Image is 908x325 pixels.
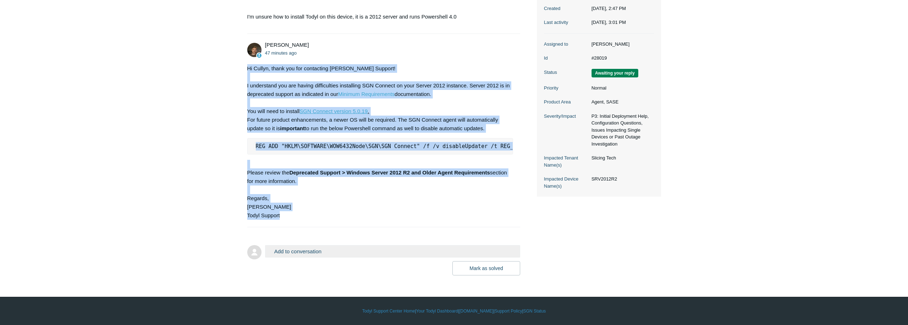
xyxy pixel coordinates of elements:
dt: Impacted Device Name(s) [544,176,588,189]
a: Support Policy [494,308,522,314]
dt: Severity/Impact [544,113,588,120]
dd: #28019 [588,55,654,62]
dt: Id [544,55,588,62]
code: REG ADD "HKLM\SOFTWARE\WOW6432Node\SGN\SGN Connect" /f /v disableUpdater /t REG_SZ /d 1 [254,143,538,150]
strong: important [280,125,305,131]
dt: Status [544,69,588,76]
span: Andy Paull [265,42,309,48]
div: | | | | [247,308,661,314]
p: I'm unsure how to install Todyl on this device, it is a 2012 server and runs Powershell 4.0 [247,12,513,21]
span: We are waiting for you to respond [592,69,638,77]
a: Your Todyl Dashboard [416,308,458,314]
a: SGN Status [523,308,546,314]
a: SGN Connect version 5.0.19 [300,108,368,114]
a: Minimum Requirements [338,91,395,97]
dt: Priority [544,85,588,92]
time: 09/09/2025, 15:01 [592,20,626,25]
button: Mark as solved [452,261,520,275]
dt: Product Area [544,98,588,106]
dd: P3: Initial Deployment Help, Configuration Questions, Issues Impacting Single Devices or Past Out... [588,113,654,148]
dt: Last activity [544,19,588,26]
dd: Agent, SASE [588,98,654,106]
dd: [PERSON_NAME] [588,41,654,48]
a: [DOMAIN_NAME] [459,308,493,314]
dd: SRV2012R2 [588,176,654,183]
div: Hi Cullyn, thank you for contacting [PERSON_NAME] Support! I understand you are having difficulti... [247,64,513,220]
dd: Normal [588,85,654,92]
dd: Slicing Tech [588,154,654,162]
button: Add to conversation [265,245,521,258]
a: Todyl Support Center Home [362,308,415,314]
dt: Impacted Tenant Name(s) [544,154,588,168]
time: 09/09/2025, 14:47 [592,6,626,11]
strong: Deprecated Support > Windows Server 2012 R2 and Older Agent Requirements [289,169,490,176]
u: . [367,108,369,114]
time: 09/09/2025, 15:01 [265,50,297,56]
dt: Assigned to [544,41,588,48]
dt: Created [544,5,588,12]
